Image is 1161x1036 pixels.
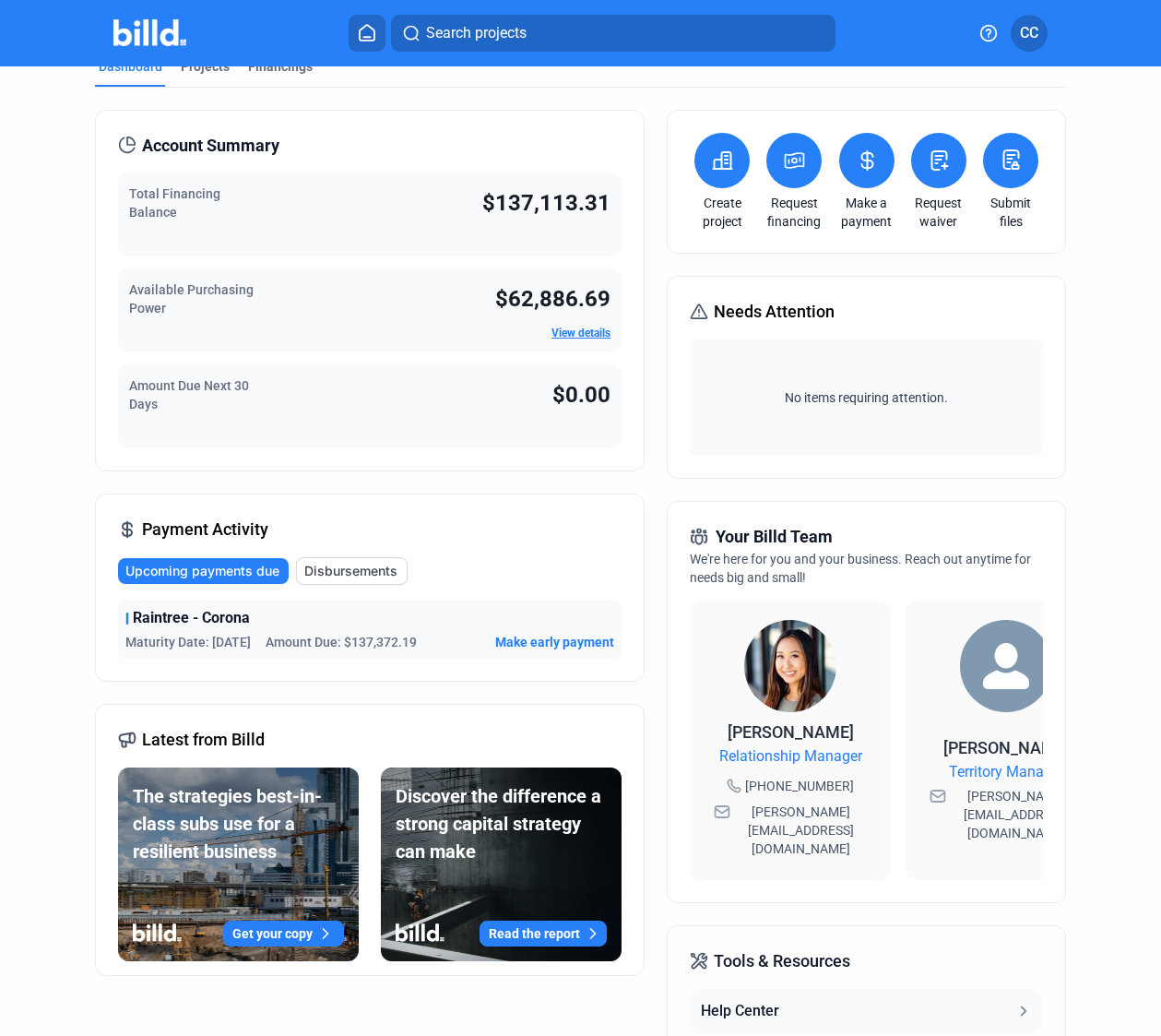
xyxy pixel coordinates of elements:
button: Upcoming payments due [118,558,289,584]
span: $0.00 [552,382,610,408]
span: [PERSON_NAME][EMAIL_ADDRESS][DOMAIN_NAME] [734,803,867,858]
a: Submit files [978,194,1043,231]
span: [PHONE_NUMBER] [745,777,854,795]
button: Disbursements [296,557,408,585]
span: Available Purchasing Power [129,282,254,316]
span: Search projects [426,22,527,44]
span: [PERSON_NAME] [943,738,1070,757]
span: Relationship Manager [719,745,862,768]
a: Request financing [762,194,826,231]
button: Search projects [391,15,835,52]
span: Amount Due: $137,372.19 [266,633,417,651]
a: View details [551,327,610,339]
a: Make a payment [835,194,899,231]
span: Territory Manager [949,761,1064,783]
img: Territory Manager [960,620,1052,712]
span: $137,113.31 [482,190,610,216]
div: The strategies best-in-class subs use for a resilient business [133,782,344,865]
span: Needs Attention [714,299,835,325]
div: Help Center [701,1000,779,1022]
button: CC [1011,15,1048,52]
span: Maturity Date: [DATE] [125,633,251,651]
span: Upcoming payments due [125,562,279,580]
img: Relationship Manager [744,620,836,712]
div: Dashboard [99,57,162,76]
span: Account Summary [142,133,279,159]
span: Tools & Resources [714,948,850,974]
span: Payment Activity [142,517,268,542]
div: Financings [248,57,313,76]
span: $62,886.69 [495,286,610,312]
span: We're here for you and your business. Reach out anytime for needs big and small! [690,552,1031,585]
span: Latest from Billd [142,727,265,753]
span: Raintree - Corona [133,607,250,629]
button: Get your copy [223,921,344,947]
span: CC [1020,22,1038,44]
span: [PERSON_NAME] [728,722,854,742]
img: Billd Company Logo [113,19,186,46]
span: Your Billd Team [716,524,833,550]
a: Create project [690,194,754,231]
span: Total Financing Balance [129,186,220,220]
span: Disbursements [304,562,397,580]
div: Projects [181,57,230,76]
button: Help Center [690,989,1043,1033]
button: Make early payment [495,633,614,651]
span: No items requiring attention. [697,388,1036,407]
div: Discover the difference a strong capital strategy can make [396,782,607,865]
button: Read the report [480,921,607,947]
span: [PERSON_NAME][EMAIL_ADDRESS][DOMAIN_NAME] [950,787,1083,842]
a: Request waiver [906,194,971,231]
span: Amount Due Next 30 Days [129,378,249,411]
